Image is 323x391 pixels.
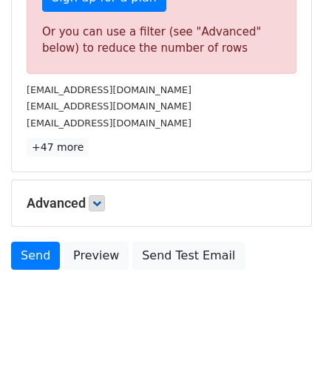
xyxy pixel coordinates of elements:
h5: Advanced [27,195,296,211]
a: +47 more [27,138,89,157]
small: [EMAIL_ADDRESS][DOMAIN_NAME] [27,84,191,95]
small: [EMAIL_ADDRESS][DOMAIN_NAME] [27,118,191,129]
iframe: Chat Widget [249,320,323,391]
div: Or you can use a filter (see "Advanced" below) to reduce the number of rows [42,24,281,57]
a: Preview [64,242,129,270]
a: Send Test Email [132,242,245,270]
small: [EMAIL_ADDRESS][DOMAIN_NAME] [27,101,191,112]
a: Send [11,242,60,270]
